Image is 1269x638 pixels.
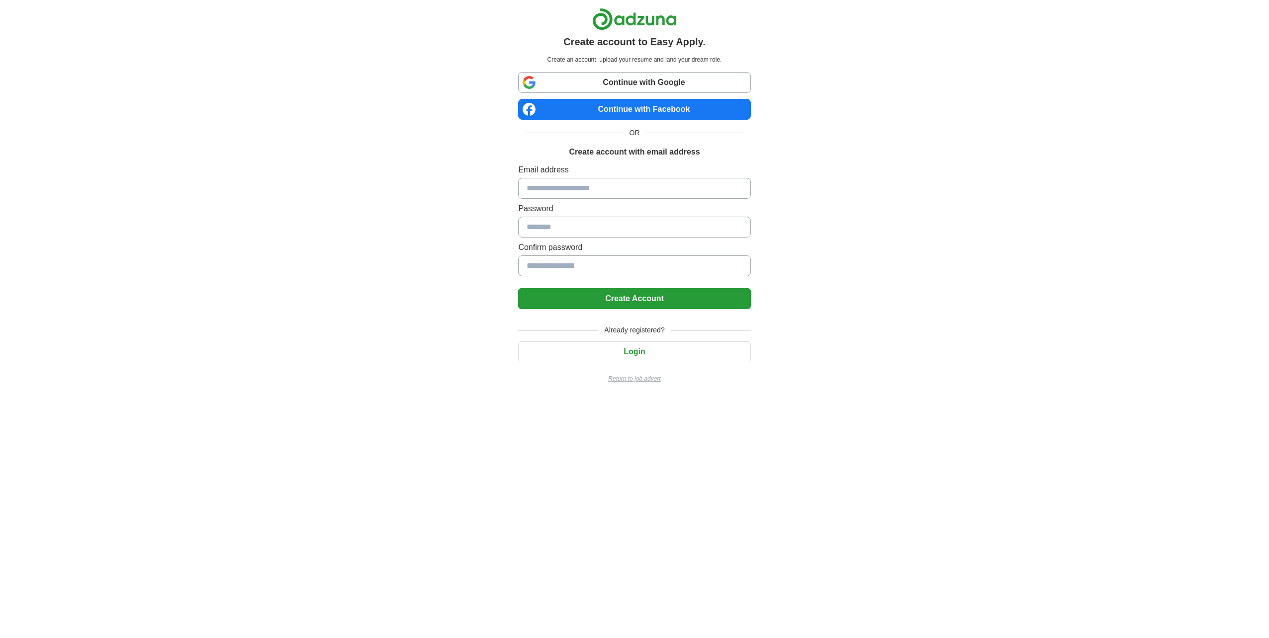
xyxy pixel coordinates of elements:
span: Already registered? [598,325,670,335]
p: Create an account, upload your resume and land your dream role. [520,55,748,64]
button: Create Account [518,288,750,309]
a: Return to job advert [518,374,750,383]
label: Email address [518,164,750,176]
img: Adzuna logo [592,8,677,30]
a: Continue with Google [518,72,750,93]
h1: Create account to Easy Apply. [563,34,706,49]
button: Login [518,341,750,362]
a: Login [518,347,750,356]
label: Password [518,203,750,215]
label: Confirm password [518,241,750,253]
span: OR [624,128,646,138]
h1: Create account with email address [569,146,700,158]
a: Continue with Facebook [518,99,750,120]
